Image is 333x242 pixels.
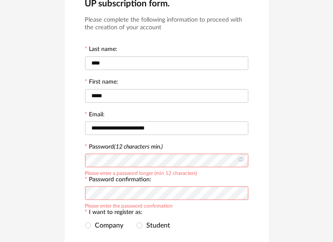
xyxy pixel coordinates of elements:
span: Student [142,222,171,229]
span: Company [91,222,124,229]
label: Last name: [85,46,118,54]
label: Password confirmation: [85,177,152,184]
div: Please enter the password confirmation [85,202,173,208]
label: Password [89,144,163,150]
label: Email: [85,112,105,119]
i: (12 characters min.) [114,144,163,150]
label: First name: [85,79,119,87]
div: Please enter a password longer (min 12 characters) [85,169,197,176]
label: I want to register as: [85,209,143,217]
h3: Please complete the following information to proceed with the creation of your account [85,16,248,32]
